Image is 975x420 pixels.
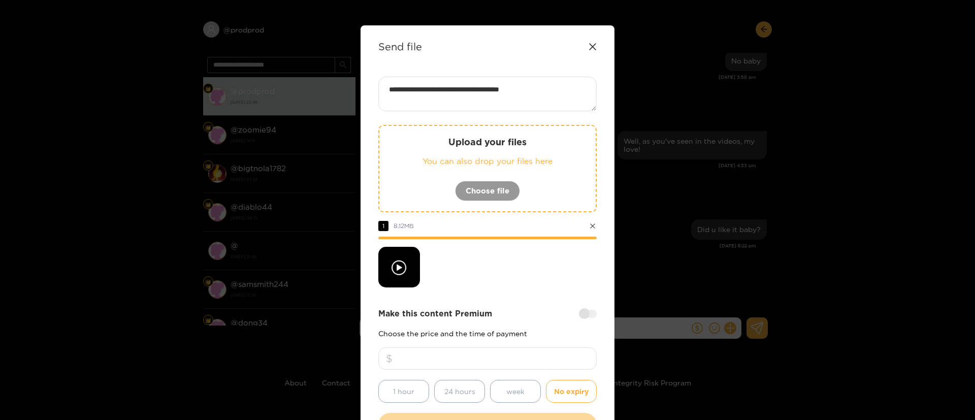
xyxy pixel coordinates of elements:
[394,222,414,229] span: 8.12 MB
[434,380,485,403] button: 24 hours
[378,380,429,403] button: 1 hour
[378,330,597,337] p: Choose the price and the time of payment
[506,385,525,397] span: week
[378,221,388,231] span: 1
[554,385,589,397] span: No expiry
[400,136,575,148] p: Upload your files
[455,181,520,201] button: Choose file
[490,380,541,403] button: week
[378,308,492,319] strong: Make this content Premium
[393,385,414,397] span: 1 hour
[546,380,597,403] button: No expiry
[444,385,475,397] span: 24 hours
[400,155,575,167] p: You can also drop your files here
[378,41,422,52] strong: Send file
